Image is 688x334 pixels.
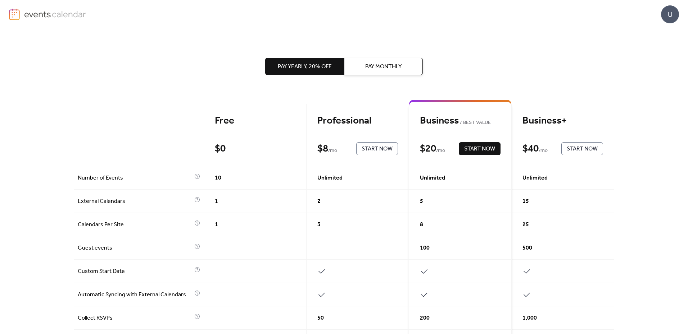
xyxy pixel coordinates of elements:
[356,142,398,155] button: Start Now
[420,221,423,229] span: 8
[278,62,331,71] span: Pay Yearly, 20% off
[265,58,344,75] button: Pay Yearly, 20% off
[317,174,343,182] span: Unlimited
[78,197,193,206] span: External Calendars
[661,5,679,23] div: U
[317,197,321,206] span: 2
[9,9,20,20] img: logo
[420,244,430,252] span: 100
[464,145,495,153] span: Start Now
[539,147,548,155] span: / mo
[215,115,295,127] div: Free
[522,174,548,182] span: Unlimited
[459,142,501,155] button: Start Now
[522,244,532,252] span: 500
[459,119,491,127] span: BEST VALUE
[522,314,537,323] span: 1,000
[522,115,603,127] div: Business+
[344,58,423,75] button: Pay Monthly
[420,143,436,155] div: $ 20
[317,221,321,229] span: 3
[420,197,423,206] span: 5
[420,174,445,182] span: Unlimited
[522,221,529,229] span: 25
[567,145,598,153] span: Start Now
[24,9,86,19] img: logo-type
[420,115,501,127] div: Business
[317,314,324,323] span: 50
[328,147,337,155] span: / mo
[78,314,193,323] span: Collect RSVPs
[317,115,398,127] div: Professional
[420,314,430,323] span: 200
[215,197,218,206] span: 1
[78,221,193,229] span: Calendars Per Site
[215,143,226,155] div: $ 0
[362,145,393,153] span: Start Now
[78,267,193,276] span: Custom Start Date
[436,147,445,155] span: / mo
[78,244,193,252] span: Guest events
[561,142,603,155] button: Start Now
[522,143,539,155] div: $ 40
[215,221,218,229] span: 1
[78,174,193,182] span: Number of Events
[78,291,193,299] span: Automatic Syncing with External Calendars
[317,143,328,155] div: $ 8
[365,62,402,71] span: Pay Monthly
[215,174,221,182] span: 10
[522,197,529,206] span: 15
